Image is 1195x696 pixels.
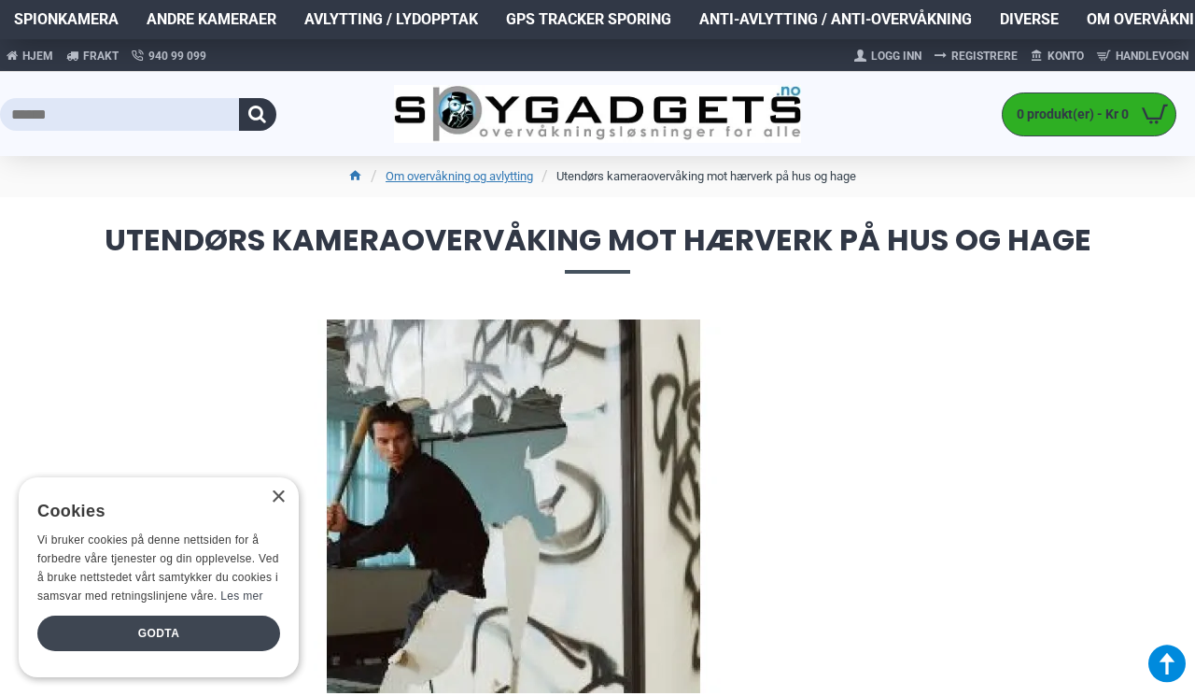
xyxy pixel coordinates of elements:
[271,490,285,504] div: Close
[37,491,268,532] div: Cookies
[386,167,533,186] a: Om overvåkning og avlytting
[14,8,119,31] span: Spionkamera
[928,41,1024,71] a: Registrere
[506,8,671,31] span: GPS Tracker Sporing
[1024,41,1090,71] a: Konto
[22,48,53,64] span: Hjem
[1003,105,1133,124] span: 0 produkt(er) - Kr 0
[147,8,276,31] span: Andre kameraer
[19,225,1176,273] span: Utendørs kameraovervåking mot hærverk på hus og hage
[951,48,1018,64] span: Registrere
[1003,93,1175,135] a: 0 produkt(er) - Kr 0
[37,616,280,651] div: Godta
[1090,41,1195,71] a: Handlevogn
[699,8,972,31] span: Anti-avlytting / Anti-overvåkning
[220,589,262,603] a: Les mer, opens a new window
[304,8,478,31] span: Avlytting / Lydopptak
[394,85,800,144] img: SpyGadgets.no
[848,41,928,71] a: Logg Inn
[1000,8,1059,31] span: Diverse
[37,533,279,602] span: Vi bruker cookies på denne nettsiden for å forbedre våre tjenester og din opplevelse. Ved å bruke...
[871,48,921,64] span: Logg Inn
[83,48,119,64] span: Frakt
[1116,48,1188,64] span: Handlevogn
[19,320,1008,693] img: Utendørs kameraovervåking mot hærverk på hus og hage
[60,39,125,72] a: Frakt
[148,48,206,64] span: 940 99 099
[1047,48,1084,64] span: Konto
